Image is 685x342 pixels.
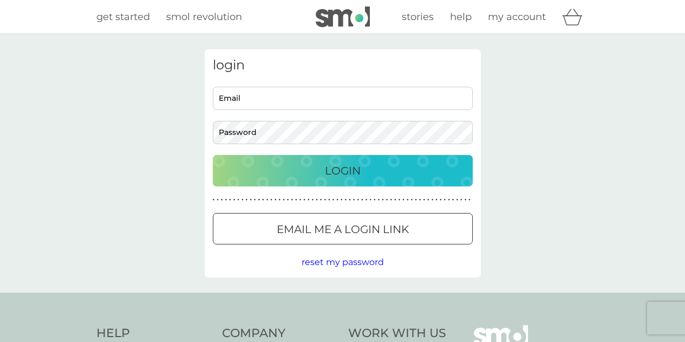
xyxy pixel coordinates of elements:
p: ● [237,197,239,203]
p: ● [390,197,392,203]
p: ● [349,197,351,203]
p: ● [328,197,330,203]
p: ● [299,197,302,203]
p: ● [357,197,359,203]
a: my account [488,9,546,25]
p: ● [399,197,401,203]
p: ● [448,197,450,203]
p: ● [444,197,446,203]
p: ● [217,197,219,203]
p: ● [366,197,368,203]
p: ● [250,197,252,203]
p: ● [374,197,376,203]
span: reset my password [302,257,384,267]
p: ● [415,197,417,203]
p: ● [275,197,277,203]
p: ● [279,197,281,203]
p: ● [308,197,310,203]
p: ● [266,197,269,203]
p: ● [336,197,338,203]
p: ● [213,197,215,203]
p: ● [394,197,396,203]
span: my account [488,11,546,23]
p: ● [221,197,223,203]
p: ● [468,197,471,203]
p: ● [225,197,227,203]
div: basket [562,6,589,28]
p: ● [402,197,405,203]
h4: Work With Us [348,325,446,342]
p: ● [423,197,425,203]
p: ● [341,197,343,203]
a: get started [96,9,150,25]
p: ● [287,197,289,203]
p: ● [291,197,293,203]
img: smol [316,7,370,27]
span: help [450,11,472,23]
p: ● [435,197,438,203]
p: ● [465,197,467,203]
p: ● [378,197,380,203]
p: ● [460,197,462,203]
h3: login [213,57,473,73]
button: reset my password [302,255,384,269]
p: Login [325,162,361,179]
h4: Help [96,325,212,342]
p: ● [242,197,244,203]
p: ● [303,197,305,203]
span: stories [402,11,434,23]
a: help [450,9,472,25]
p: ● [440,197,442,203]
p: ● [262,197,264,203]
p: ● [353,197,355,203]
p: ● [324,197,326,203]
p: ● [411,197,413,203]
p: ● [382,197,384,203]
button: Login [213,155,473,186]
p: ● [386,197,388,203]
p: ● [295,197,297,203]
p: ● [258,197,260,203]
p: ● [456,197,458,203]
p: ● [254,197,256,203]
p: Email me a login link [277,221,409,238]
p: ● [345,197,347,203]
a: stories [402,9,434,25]
p: ● [316,197,318,203]
p: ● [407,197,409,203]
p: ● [320,197,322,203]
p: ● [246,197,248,203]
p: ● [427,197,429,203]
p: ● [419,197,421,203]
p: ● [432,197,434,203]
p: ● [452,197,454,203]
p: ● [270,197,272,203]
p: ● [332,197,335,203]
p: ● [361,197,363,203]
a: smol revolution [166,9,242,25]
button: Email me a login link [213,213,473,244]
p: ● [283,197,285,203]
p: ● [229,197,231,203]
p: ● [233,197,236,203]
p: ● [312,197,314,203]
h4: Company [222,325,337,342]
span: get started [96,11,150,23]
p: ● [369,197,371,203]
span: smol revolution [166,11,242,23]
